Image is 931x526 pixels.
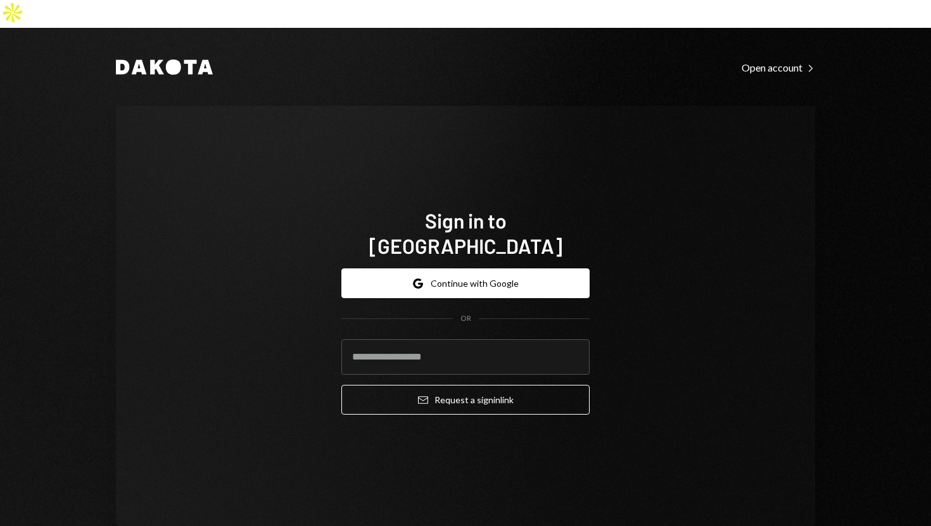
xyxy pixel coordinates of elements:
[341,208,590,258] h1: Sign in to [GEOGRAPHIC_DATA]
[341,385,590,415] button: Request a signinlink
[742,60,815,74] a: Open account
[742,61,815,74] div: Open account
[341,268,590,298] button: Continue with Google
[460,313,471,324] div: OR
